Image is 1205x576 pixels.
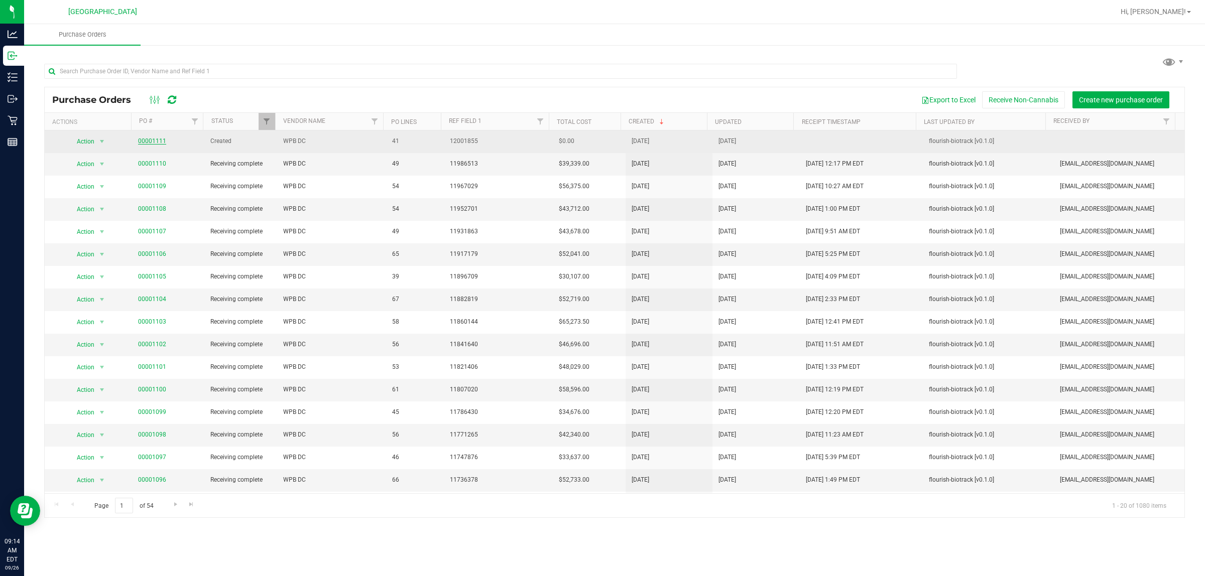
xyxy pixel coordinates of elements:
[186,113,203,130] a: Filter
[718,340,736,349] span: [DATE]
[1053,117,1090,124] a: Received By
[929,362,1047,372] span: flourish-biotrack [v0.1.0]
[718,362,736,372] span: [DATE]
[45,30,120,39] span: Purchase Orders
[450,453,547,462] span: 11747876
[210,317,271,327] span: Receiving complete
[210,475,271,485] span: Receiving complete
[391,118,417,125] a: PO Lines
[115,498,133,513] input: 1
[806,340,864,349] span: [DATE] 11:51 AM EDT
[96,225,108,239] span: select
[392,407,438,417] span: 45
[632,204,649,214] span: [DATE]
[632,475,649,485] span: [DATE]
[96,202,108,216] span: select
[632,453,649,462] span: [DATE]
[559,227,589,236] span: $43,678.00
[450,295,547,304] span: 11882819
[96,157,108,171] span: select
[68,360,95,374] span: Action
[210,159,271,169] span: Receiving complete
[450,204,547,214] span: 11952701
[138,137,166,145] a: 00001111
[450,317,547,327] span: 11860144
[8,51,18,61] inline-svg: Inbound
[929,182,1047,191] span: flourish-biotrack [v0.1.0]
[450,227,547,236] span: 11931863
[283,204,380,214] span: WPB DC
[44,64,957,79] input: Search Purchase Order ID, Vendor Name and Ref Field 1
[1060,159,1178,169] span: [EMAIL_ADDRESS][DOMAIN_NAME]
[210,136,271,146] span: Created
[1060,272,1178,281] span: [EMAIL_ADDRESS][DOMAIN_NAME]
[138,408,166,415] a: 00001099
[68,8,137,16] span: [GEOGRAPHIC_DATA]
[718,385,736,394] span: [DATE]
[632,227,649,236] span: [DATE]
[68,202,95,216] span: Action
[559,385,589,394] span: $58,596.00
[718,249,736,259] span: [DATE]
[210,430,271,440] span: Receiving complete
[1060,430,1178,440] span: [EMAIL_ADDRESS][DOMAIN_NAME]
[367,113,383,130] a: Filter
[68,225,95,239] span: Action
[806,430,864,440] span: [DATE] 11:23 AM EDT
[915,91,982,108] button: Export to Excel
[557,118,591,125] a: Total Cost
[96,293,108,307] span: select
[632,249,649,259] span: [DATE]
[806,362,860,372] span: [DATE] 1:33 PM EDT
[559,362,589,372] span: $48,029.00
[559,453,589,462] span: $33,637.00
[718,204,736,214] span: [DATE]
[52,118,127,125] div: Actions
[283,453,380,462] span: WPB DC
[632,159,649,169] span: [DATE]
[1060,317,1178,327] span: [EMAIL_ADDRESS][DOMAIN_NAME]
[1060,227,1178,236] span: [EMAIL_ADDRESS][DOMAIN_NAME]
[450,362,547,372] span: 11821406
[283,227,380,236] span: WPB DC
[718,430,736,440] span: [DATE]
[450,340,547,349] span: 11841640
[138,476,166,483] a: 00001096
[718,407,736,417] span: [DATE]
[632,407,649,417] span: [DATE]
[96,247,108,261] span: select
[929,159,1047,169] span: flourish-biotrack [v0.1.0]
[559,340,589,349] span: $46,696.00
[392,340,438,349] span: 56
[283,407,380,417] span: WPB DC
[1121,8,1186,16] span: Hi, [PERSON_NAME]!
[283,249,380,259] span: WPB DC
[806,159,864,169] span: [DATE] 12:17 PM EDT
[96,134,108,149] span: select
[450,249,547,259] span: 11917179
[450,272,547,281] span: 11896709
[1060,362,1178,372] span: [EMAIL_ADDRESS][DOMAIN_NAME]
[8,72,18,82] inline-svg: Inventory
[139,117,152,124] a: PO #
[1060,340,1178,349] span: [EMAIL_ADDRESS][DOMAIN_NAME]
[532,113,548,130] a: Filter
[718,136,736,146] span: [DATE]
[929,340,1047,349] span: flourish-biotrack [v0.1.0]
[283,117,325,124] a: Vendor Name
[96,338,108,352] span: select
[718,182,736,191] span: [DATE]
[138,250,166,257] a: 00001106
[138,296,166,303] a: 00001104
[559,204,589,214] span: $43,712.00
[559,407,589,417] span: $34,676.00
[450,407,547,417] span: 11786430
[8,29,18,39] inline-svg: Analytics
[138,318,166,325] a: 00001103
[96,315,108,329] span: select
[559,249,589,259] span: $52,041.00
[1060,295,1178,304] span: [EMAIL_ADDRESS][DOMAIN_NAME]
[86,498,162,513] span: Page of 54
[632,136,649,146] span: [DATE]
[806,182,864,191] span: [DATE] 10:27 AM EDT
